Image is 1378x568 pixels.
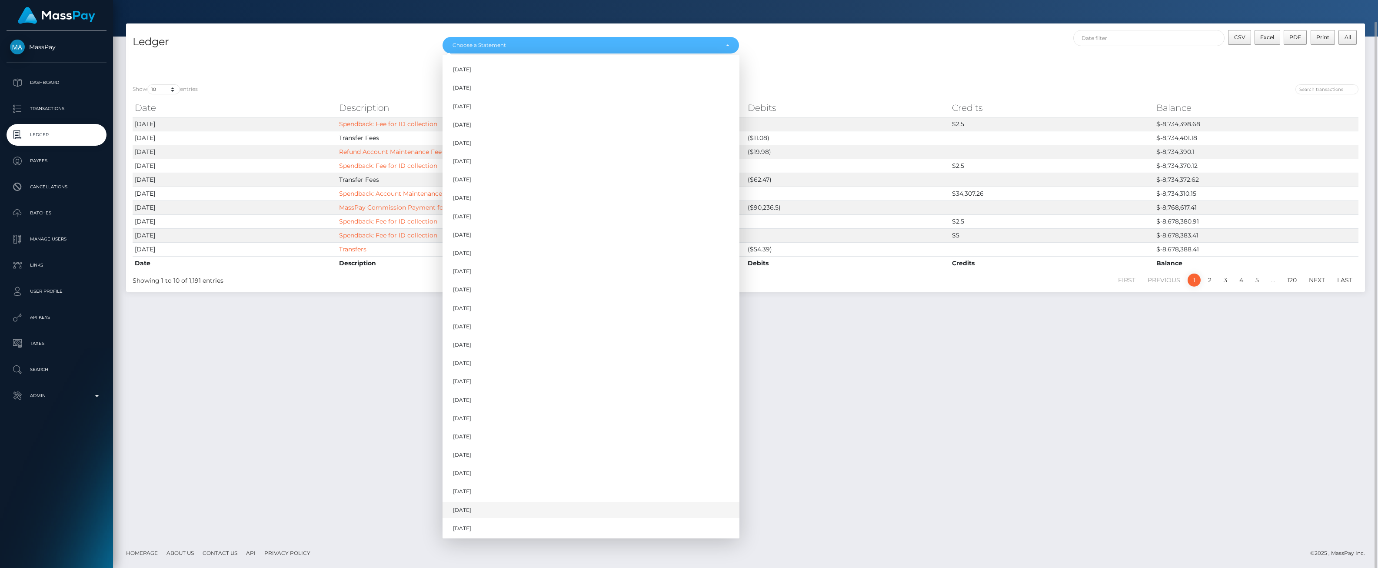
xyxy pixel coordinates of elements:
span: [DATE] [453,286,471,294]
p: Taxes [10,337,103,350]
a: Admin [7,385,107,407]
a: API Keys [7,307,107,328]
p: Ledger [10,128,103,141]
a: Spendback: Account Maintenance Fee [339,190,455,197]
a: Dashboard [7,72,107,94]
span: [DATE] [453,84,471,92]
a: Ledger [7,124,107,146]
button: Choose a Statement [443,37,739,53]
img: MassPay [10,40,25,54]
a: Transactions [7,98,107,120]
p: Dashboard [10,76,103,89]
span: [DATE] [453,469,471,477]
a: Homepage [123,546,161,560]
td: [DATE] [133,187,337,200]
td: [DATE] [133,173,337,187]
p: Search [10,363,103,376]
input: Date filter [1073,30,1225,46]
td: $2.5 [950,214,1154,228]
td: $-8,734,390.1 [1154,145,1358,159]
a: About Us [163,546,197,560]
td: [DATE] [133,214,337,228]
th: Date [133,256,337,270]
div: Split Transaction Fees [126,55,952,64]
span: [DATE] [453,176,471,184]
th: Debits [746,256,950,270]
a: 4 [1235,274,1248,287]
span: [DATE] [453,103,471,110]
span: [DATE] [453,396,471,404]
td: Transfer Fees [337,131,541,145]
span: [DATE] [453,267,471,275]
td: $5 [950,228,1154,242]
td: ($62.47) [746,173,950,187]
button: Print [1311,30,1335,45]
td: $-8,768,617.41 [1154,200,1358,214]
td: $-8,678,383.41 [1154,228,1358,242]
div: © 2025 , MassPay Inc. [1310,548,1371,558]
td: $-8,734,370.12 [1154,159,1358,173]
button: Excel [1255,30,1280,45]
a: Search [7,359,107,381]
td: $-8,734,310.15 [1154,187,1358,200]
span: [DATE] [453,66,471,74]
p: Admin [10,389,103,402]
th: Balance [1154,99,1358,117]
button: All [1338,30,1357,45]
td: $-8,678,380.91 [1154,214,1358,228]
span: Print [1316,34,1329,40]
td: Transfer Fees [337,173,541,187]
a: Last [1332,274,1357,287]
td: ($19.98) [746,145,950,159]
span: [DATE] [453,506,471,514]
a: Spendback: Fee for ID collection [339,120,437,128]
td: [DATE] [133,117,337,131]
p: Cancellations [10,180,103,194]
a: Taxes [7,333,107,354]
span: [DATE] [453,525,471,532]
span: [DATE] [453,121,471,129]
th: Credits [950,99,1154,117]
th: Credits [950,256,1154,270]
span: [DATE] [453,213,471,221]
div: Showing 1 to 10 of 1,191 entries [133,273,636,285]
span: [DATE] [453,249,471,257]
td: [DATE] [133,228,337,242]
td: [DATE] [133,131,337,145]
a: Cancellations [7,176,107,198]
a: Spendback: Fee for ID collection [339,162,437,170]
span: [DATE] [453,323,471,331]
a: Privacy Policy [261,546,314,560]
span: [DATE] [453,139,471,147]
span: PDF [1289,34,1301,40]
td: ($54.39) [746,242,950,256]
span: Excel [1260,34,1274,40]
span: CSV [1234,34,1245,40]
span: [DATE] [453,194,471,202]
button: CSV [1228,30,1251,45]
button: PDF [1284,30,1307,45]
th: Debits [746,99,950,117]
td: ($90,236.5) [746,200,950,214]
td: $-8,734,372.62 [1154,173,1358,187]
a: 120 [1282,274,1301,287]
p: Transactions [10,102,103,115]
a: 1 [1188,274,1201,287]
a: User Profile [7,281,107,302]
a: Payees [7,150,107,172]
a: Spendback: Fee for ID collection [339,217,437,225]
td: [DATE] [133,242,337,256]
a: Spendback: Fee for ID collection [339,231,437,239]
a: Manage Users [7,228,107,250]
div: Choose a Statement [453,42,719,49]
a: 5 [1251,274,1264,287]
td: [DATE] [133,200,337,214]
a: Next [1304,274,1330,287]
a: Transfers [339,245,366,253]
td: $-8,734,398.68 [1154,117,1358,131]
td: ($11.08) [746,131,950,145]
a: API [243,546,259,560]
span: [DATE] [453,414,471,422]
p: User Profile [10,285,103,298]
span: [DATE] [453,304,471,312]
